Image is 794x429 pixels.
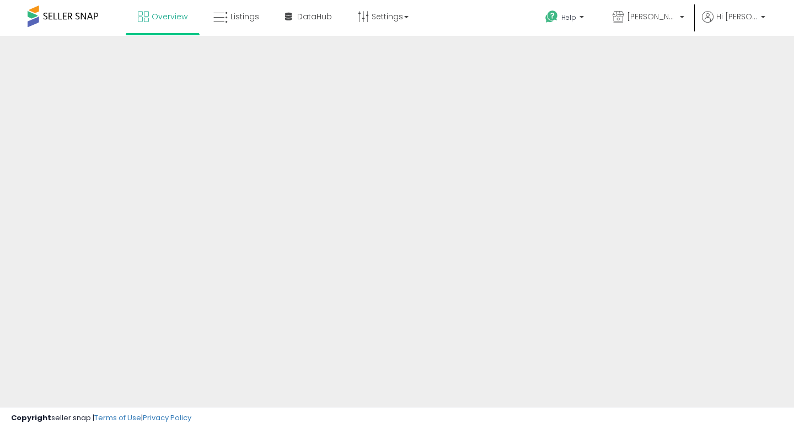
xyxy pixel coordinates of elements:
[702,11,765,36] a: Hi [PERSON_NAME]
[94,412,141,423] a: Terms of Use
[537,2,595,36] a: Help
[11,412,51,423] strong: Copyright
[545,10,559,24] i: Get Help
[716,11,758,22] span: Hi [PERSON_NAME]
[11,413,191,423] div: seller snap | |
[152,11,187,22] span: Overview
[143,412,191,423] a: Privacy Policy
[627,11,677,22] span: [PERSON_NAME] Incorporated
[297,11,332,22] span: DataHub
[230,11,259,22] span: Listings
[561,13,576,22] span: Help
